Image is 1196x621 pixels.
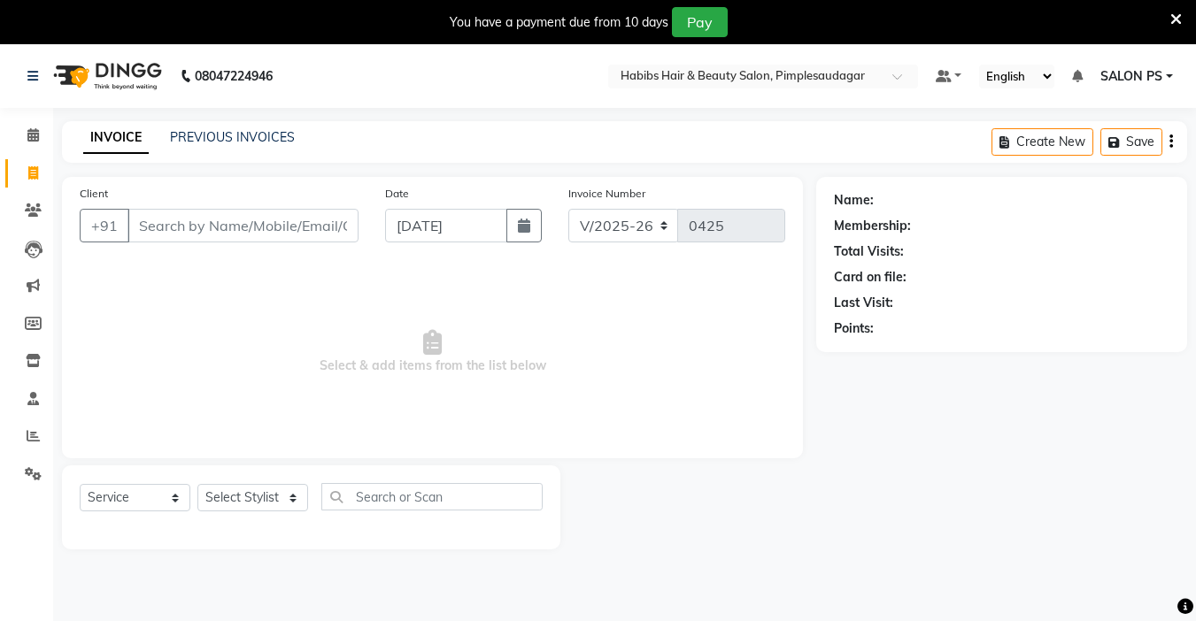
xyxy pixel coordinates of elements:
[1100,128,1162,156] button: Save
[127,209,359,242] input: Search by Name/Mobile/Email/Code
[672,7,728,37] button: Pay
[834,268,907,287] div: Card on file:
[834,242,904,261] div: Total Visits:
[385,186,409,202] label: Date
[195,51,273,101] b: 08047224946
[834,217,911,235] div: Membership:
[45,51,166,101] img: logo
[80,209,129,242] button: +91
[450,13,668,32] div: You have a payment due from 10 days
[83,122,149,154] a: INVOICE
[1100,67,1162,86] span: SALON PS
[568,186,645,202] label: Invoice Number
[992,128,1093,156] button: Create New
[321,483,543,510] input: Search or Scan
[834,319,874,338] div: Points:
[80,264,785,441] span: Select & add items from the list below
[834,294,893,312] div: Last Visit:
[80,186,108,202] label: Client
[170,129,295,145] a: PREVIOUS INVOICES
[834,191,874,210] div: Name:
